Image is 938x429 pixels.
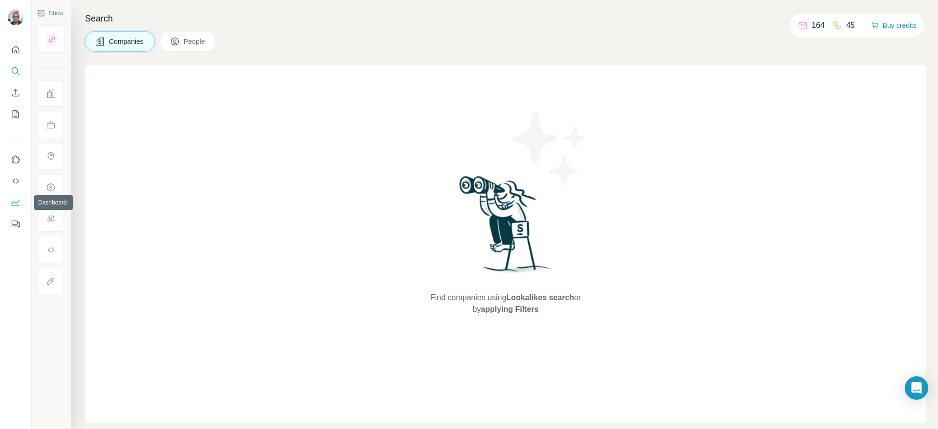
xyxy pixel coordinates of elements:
p: 45 [846,20,855,31]
button: Quick start [8,41,23,59]
button: Enrich CSV [8,84,23,102]
button: Show [30,6,70,20]
button: Use Surfe API [8,172,23,190]
h4: Search [85,12,926,25]
span: Find companies using or by [427,292,584,315]
button: Dashboard [8,194,23,211]
div: Open Intercom Messenger [905,376,928,400]
button: Feedback [8,215,23,233]
button: Search [8,62,23,80]
button: My lists [8,105,23,123]
img: Surfe Illustration - Woman searching with binoculars [455,173,556,282]
img: Avatar [8,10,23,25]
span: People [184,37,206,46]
button: Use Surfe on LinkedIn [8,151,23,168]
p: 164 [811,20,825,31]
span: Lookalikes search [506,293,574,302]
button: Buy credits [871,19,917,32]
span: applying Filters [481,305,538,313]
span: Companies [109,37,145,46]
img: Surfe Illustration - Stars [506,104,594,192]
